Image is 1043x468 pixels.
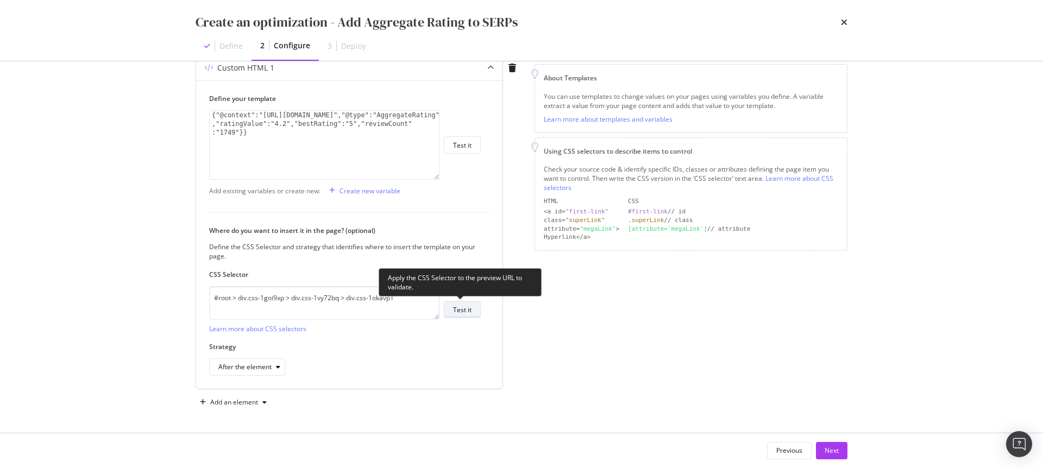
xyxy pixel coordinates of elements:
[544,207,619,216] div: <a id=
[628,197,838,206] div: CSS
[544,73,838,83] div: About Templates
[825,446,839,455] div: Next
[628,207,838,216] div: // id
[628,216,838,225] div: // class
[544,197,619,206] div: HTML
[444,301,481,318] button: Test it
[341,41,366,52] div: Deploy
[209,324,306,333] a: Learn more about CSS selectors
[328,41,332,52] div: 3
[544,92,838,110] div: You can use templates to change values on your pages using variables you define. A variable extra...
[340,186,400,195] div: Create new variable
[209,342,481,351] label: Strategy
[217,62,274,73] div: Custom HTML 1
[628,225,838,233] div: // attribute
[209,270,481,279] label: CSS Selector
[628,225,707,232] div: [attribute='megaLink']
[219,41,243,52] div: Define
[209,242,481,261] div: Define the CSS Selector and strategy that identifies where to insert the template on your page.
[566,208,608,215] div: "first-link"
[379,268,542,296] div: Apply the CSS Selector to the preview URL to validate.
[580,225,615,232] div: "megaLink"
[566,217,605,224] div: "superLink"
[544,233,619,242] div: Hyperlink</a>
[444,136,481,154] button: Test it
[544,147,838,156] div: Using CSS selectors to describe items to control
[209,226,481,235] label: Where do you want to insert it in the page? (optional)
[453,305,472,314] div: Test it
[209,358,285,376] button: After the element
[260,40,265,51] div: 2
[544,174,833,192] a: Learn more about CSS selectors
[196,13,518,31] div: Create an optimization - Add Aggregate Rating to SERPs
[816,442,847,459] button: Next
[218,364,272,370] div: After the element
[274,40,310,51] div: Configure
[544,115,673,124] a: Learn more about templates and variables
[628,217,664,224] div: .superLink
[209,186,321,195] div: Add existing variables or create new:
[841,13,847,31] div: times
[196,394,271,411] button: Add an element
[209,94,481,103] label: Define your template
[453,141,472,150] div: Test it
[1006,431,1032,457] div: Open Intercom Messenger
[210,399,258,406] div: Add an element
[544,165,838,192] div: Check your source code & identify specific IDs, classes or attributes defining the page item you ...
[776,446,802,455] div: Previous
[544,216,619,225] div: class=
[628,208,668,215] div: #first-link
[209,286,439,320] textarea: #root > div.css-1goi9xp > div.css-1vy72bq > div.css-1okavp1
[325,182,400,199] button: Create new variable
[544,225,619,233] div: attribute= >
[767,442,812,459] button: Previous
